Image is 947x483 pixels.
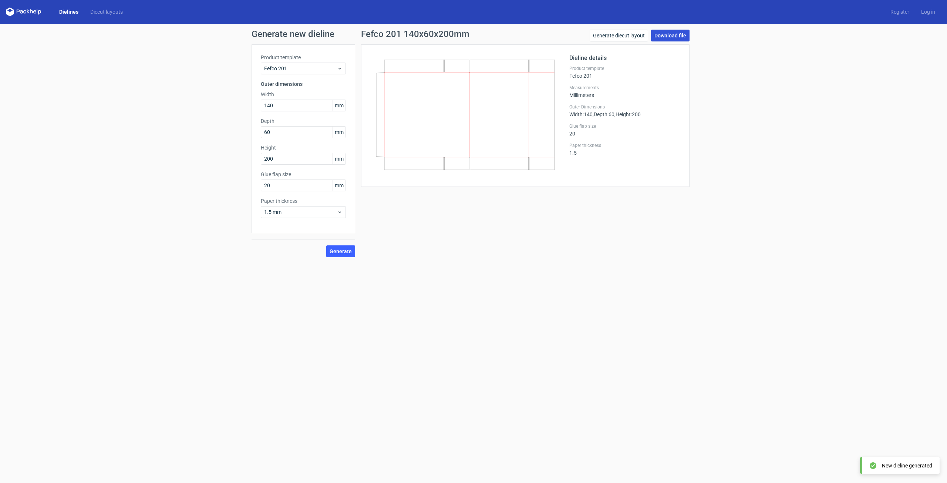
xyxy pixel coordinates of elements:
label: Outer Dimensions [569,104,680,110]
span: Fefco 201 [264,65,337,72]
span: 1.5 mm [264,208,337,216]
label: Height [261,144,346,151]
div: 1.5 [569,142,680,156]
label: Measurements [569,85,680,91]
span: mm [333,127,346,138]
span: Width : 140 [569,111,593,117]
label: Paper thickness [261,197,346,205]
a: Download file [651,30,690,41]
a: Generate diecut layout [590,30,648,41]
label: Product template [569,66,680,71]
span: mm [333,100,346,111]
label: Product template [261,54,346,61]
div: New dieline generated [882,462,932,469]
label: Paper thickness [569,142,680,148]
label: Width [261,91,346,98]
a: Register [884,8,915,16]
h3: Outer dimensions [261,80,346,88]
span: mm [333,153,346,164]
div: 20 [569,123,680,137]
a: Dielines [53,8,84,16]
h1: Generate new dieline [252,30,695,38]
a: Log in [915,8,941,16]
span: , Depth : 60 [593,111,614,117]
div: Millimeters [569,85,680,98]
label: Glue flap size [261,171,346,178]
h1: Fefco 201 140x60x200mm [361,30,469,38]
a: Diecut layouts [84,8,129,16]
div: Fefco 201 [569,66,680,79]
span: Generate [330,249,352,254]
label: Depth [261,117,346,125]
label: Glue flap size [569,123,680,129]
button: Generate [326,245,355,257]
h2: Dieline details [569,54,680,63]
span: , Height : 200 [614,111,641,117]
span: mm [333,180,346,191]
